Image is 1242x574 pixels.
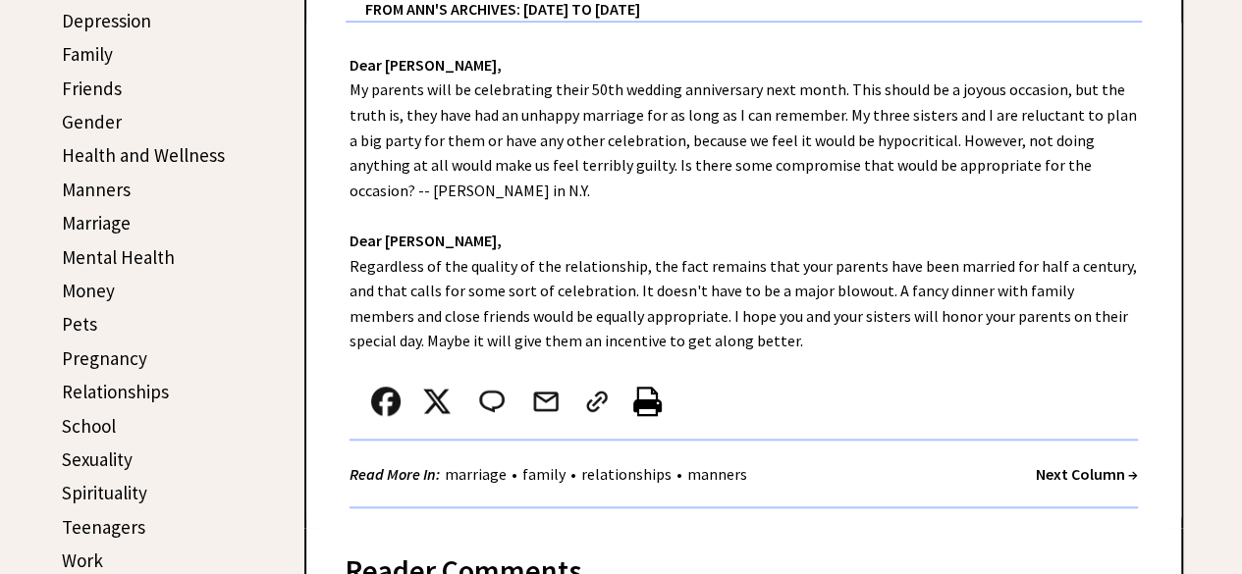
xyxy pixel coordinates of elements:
[62,447,133,471] a: Sexuality
[371,387,401,416] img: facebook.png
[62,481,147,504] a: Spirituality
[576,464,676,484] a: relationships
[62,110,122,133] a: Gender
[1036,464,1138,484] a: Next Column →
[440,464,512,484] a: marriage
[62,178,131,201] a: Manners
[350,462,752,487] div: • • •
[62,548,103,572] a: Work
[517,464,570,484] a: family
[62,77,122,100] a: Friends
[350,55,502,75] strong: Dear [PERSON_NAME],
[62,211,131,235] a: Marriage
[62,42,113,66] a: Family
[62,515,145,539] a: Teenagers
[531,387,561,416] img: mail.png
[62,414,116,438] a: School
[422,387,452,416] img: x_small.png
[682,464,752,484] a: manners
[62,9,151,32] a: Depression
[62,245,175,269] a: Mental Health
[582,387,612,416] img: link_02.png
[633,387,662,416] img: printer%20icon.png
[350,231,502,250] strong: Dear [PERSON_NAME],
[350,464,440,484] strong: Read More In:
[306,23,1181,528] div: My parents will be celebrating their 50th wedding anniversary next month. This should be a joyous...
[62,279,115,302] a: Money
[62,143,225,167] a: Health and Wellness
[62,380,169,403] a: Relationships
[62,312,97,336] a: Pets
[62,346,147,370] a: Pregnancy
[475,387,509,416] img: message_round%202.png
